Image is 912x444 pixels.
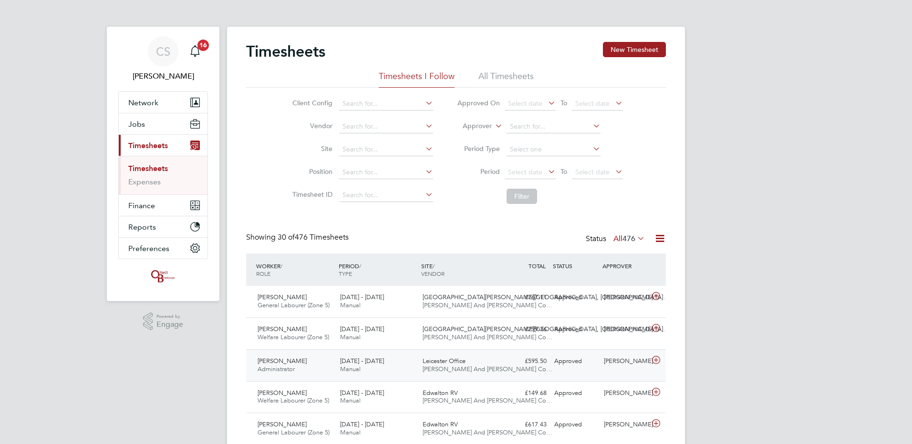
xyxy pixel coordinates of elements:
[128,222,156,232] span: Reports
[507,189,537,204] button: Filter
[119,135,207,156] button: Timesheets
[423,365,552,373] span: [PERSON_NAME] And [PERSON_NAME] Co…
[423,325,669,333] span: [GEOGRAPHIC_DATA][PERSON_NAME][GEOGRAPHIC_DATA], [GEOGRAPHIC_DATA]…
[258,333,329,341] span: Welfare Labourer (Zone 5)
[119,195,207,216] button: Finance
[419,257,501,282] div: SITE
[128,164,168,173] a: Timesheets
[290,144,332,153] label: Site
[359,262,361,270] span: /
[340,325,384,333] span: [DATE] - [DATE]
[340,357,384,365] span: [DATE] - [DATE]
[423,301,552,309] span: [PERSON_NAME] And [PERSON_NAME] Co…
[501,385,550,401] div: £149.68
[278,232,295,242] span: 30 of
[118,269,208,284] a: Go to home page
[258,325,307,333] span: [PERSON_NAME]
[423,428,552,436] span: [PERSON_NAME] And [PERSON_NAME] Co…
[197,40,209,51] span: 16
[501,322,550,337] div: £299.36
[246,42,325,61] h2: Timesheets
[340,428,361,436] span: Manual
[423,293,669,301] span: [GEOGRAPHIC_DATA][PERSON_NAME][GEOGRAPHIC_DATA], [GEOGRAPHIC_DATA]…
[575,99,610,108] span: Select date
[258,365,295,373] span: Administrator
[501,290,550,305] div: £767.11
[478,71,534,88] li: All Timesheets
[457,167,500,176] label: Period
[600,290,650,305] div: [PERSON_NAME]
[128,98,158,107] span: Network
[258,293,307,301] span: [PERSON_NAME]
[423,396,552,404] span: [PERSON_NAME] And [PERSON_NAME] Co…
[379,71,455,88] li: Timesheets I Follow
[156,313,183,321] span: Powered by
[278,232,349,242] span: 476 Timesheets
[119,113,207,134] button: Jobs
[119,216,207,237] button: Reports
[603,42,666,57] button: New Timesheet
[550,353,600,369] div: Approved
[507,143,601,156] input: Select one
[600,322,650,337] div: [PERSON_NAME]
[622,234,635,243] span: 476
[128,120,145,129] span: Jobs
[600,385,650,401] div: [PERSON_NAME]
[600,257,650,274] div: APPROVER
[107,27,219,301] nav: Main navigation
[340,365,361,373] span: Manual
[258,420,307,428] span: [PERSON_NAME]
[246,232,351,242] div: Showing
[550,257,600,274] div: STATUS
[156,45,170,58] span: CS
[339,166,433,179] input: Search for...
[339,143,433,156] input: Search for...
[156,321,183,329] span: Engage
[256,270,270,277] span: ROLE
[558,97,570,109] span: To
[507,120,601,133] input: Search for...
[149,269,177,284] img: oneillandbrennan-logo-retina.png
[119,92,207,113] button: Network
[258,357,307,365] span: [PERSON_NAME]
[449,121,492,131] label: Approver
[280,262,282,270] span: /
[258,301,330,309] span: General Labourer (Zone 5)
[186,36,205,67] a: 16
[613,234,645,243] label: All
[421,270,445,277] span: VENDOR
[336,257,419,282] div: PERIOD
[340,293,384,301] span: [DATE] - [DATE]
[529,262,546,270] span: TOTAL
[423,420,458,428] span: Edwalton RV
[550,417,600,433] div: Approved
[558,165,570,178] span: To
[339,97,433,111] input: Search for...
[600,417,650,433] div: [PERSON_NAME]
[457,99,500,107] label: Approved On
[290,190,332,199] label: Timesheet ID
[340,301,361,309] span: Manual
[128,244,169,253] span: Preferences
[600,353,650,369] div: [PERSON_NAME]
[575,168,610,176] span: Select date
[550,385,600,401] div: Approved
[501,353,550,369] div: £595.50
[433,262,435,270] span: /
[128,141,168,150] span: Timesheets
[340,389,384,397] span: [DATE] - [DATE]
[119,156,207,194] div: Timesheets
[339,270,352,277] span: TYPE
[423,357,466,365] span: Leicester Office
[258,396,329,404] span: Welfare Labourer (Zone 5)
[339,120,433,133] input: Search for...
[501,417,550,433] div: £617.43
[339,189,433,202] input: Search for...
[290,99,332,107] label: Client Config
[340,396,361,404] span: Manual
[423,333,552,341] span: [PERSON_NAME] And [PERSON_NAME] Co…
[586,232,647,246] div: Status
[550,322,600,337] div: Approved
[254,257,336,282] div: WORKER
[457,144,500,153] label: Period Type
